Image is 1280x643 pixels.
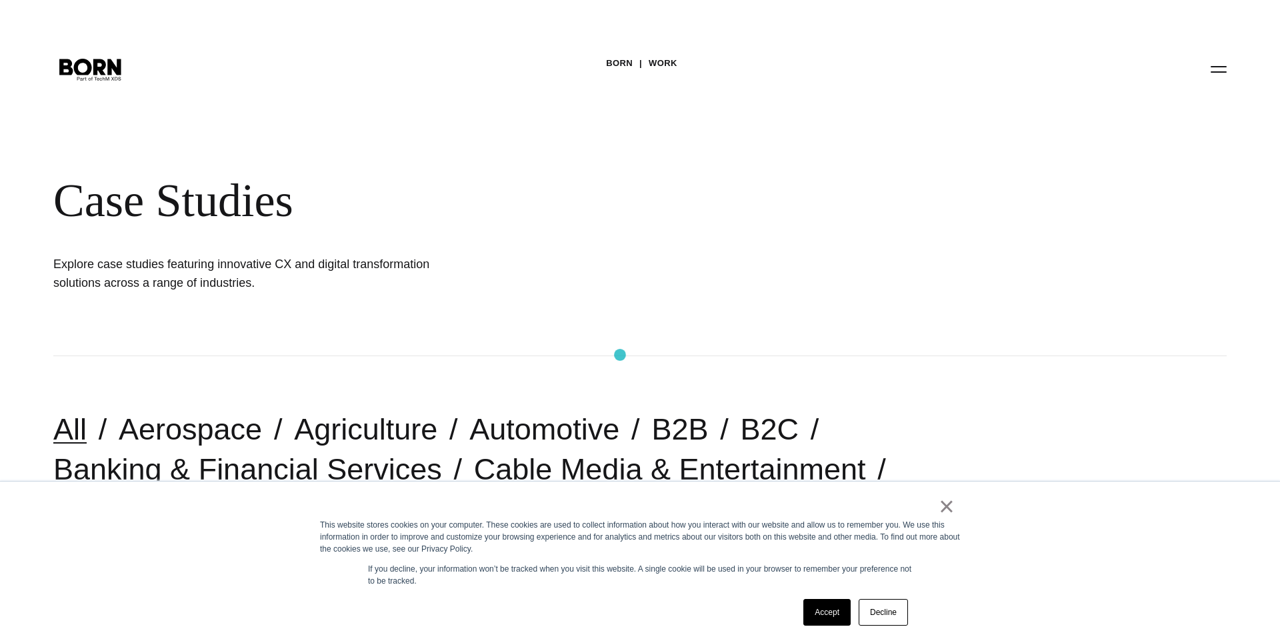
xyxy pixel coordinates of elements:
[606,53,633,73] a: BORN
[469,412,619,446] a: Automotive
[53,452,442,486] a: Banking & Financial Services
[649,53,677,73] a: Work
[474,452,866,486] a: Cable Media & Entertainment
[53,255,453,292] h1: Explore case studies featuring innovative CX and digital transformation solutions across a range ...
[1203,55,1235,83] button: Open
[368,563,912,587] p: If you decline, your information won’t be tracked when you visit this website. A single cookie wi...
[53,173,813,228] div: Case Studies
[53,412,87,446] a: All
[740,412,799,446] a: B2C
[294,412,437,446] a: Agriculture
[859,599,908,626] a: Decline
[651,412,708,446] a: B2B
[803,599,851,626] a: Accept
[939,500,955,512] a: ×
[119,412,262,446] a: Aerospace
[320,519,960,555] div: This website stores cookies on your computer. These cookies are used to collect information about...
